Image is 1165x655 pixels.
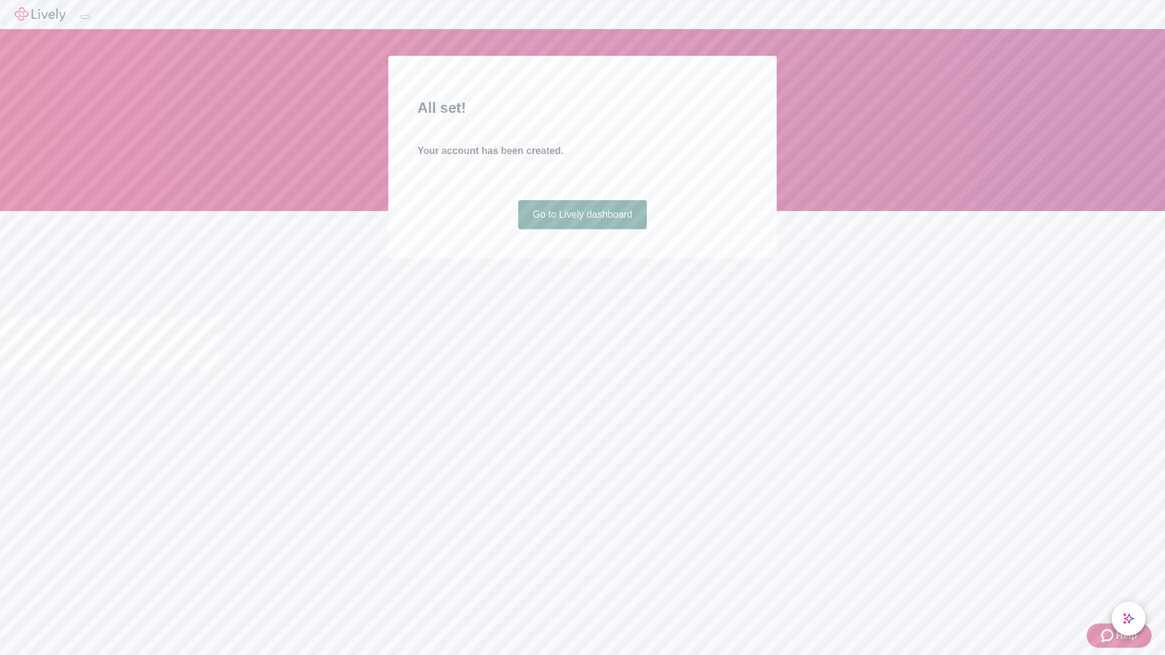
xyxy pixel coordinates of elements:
[1123,613,1135,625] svg: Lively AI Assistant
[80,15,90,19] button: Log out
[1112,602,1146,636] button: chat
[1087,623,1152,648] button: Zendesk support iconHelp
[15,7,66,22] img: Lively
[417,97,748,119] h2: All set!
[1101,628,1116,643] svg: Zendesk support icon
[1116,628,1137,643] span: Help
[417,144,748,158] h4: Your account has been created.
[518,200,647,229] a: Go to Lively dashboard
